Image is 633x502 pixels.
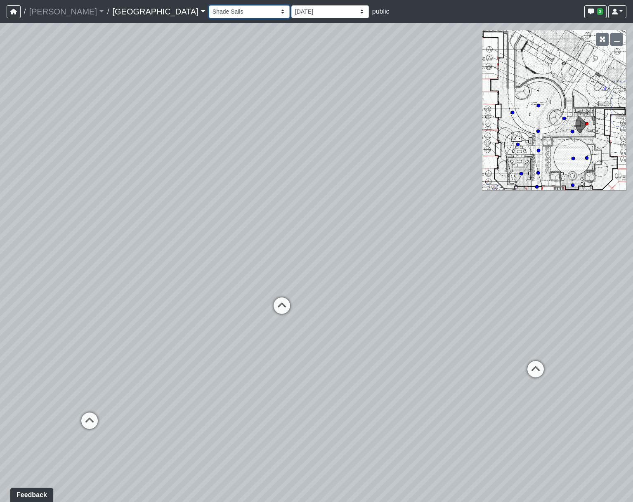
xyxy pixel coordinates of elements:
span: / [104,3,112,20]
span: public [372,8,390,15]
iframe: Ybug feedback widget [6,486,55,502]
a: [GEOGRAPHIC_DATA] [112,3,205,20]
button: 3 [584,5,607,18]
span: / [21,3,29,20]
a: [PERSON_NAME] [29,3,104,20]
span: 3 [597,8,603,15]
